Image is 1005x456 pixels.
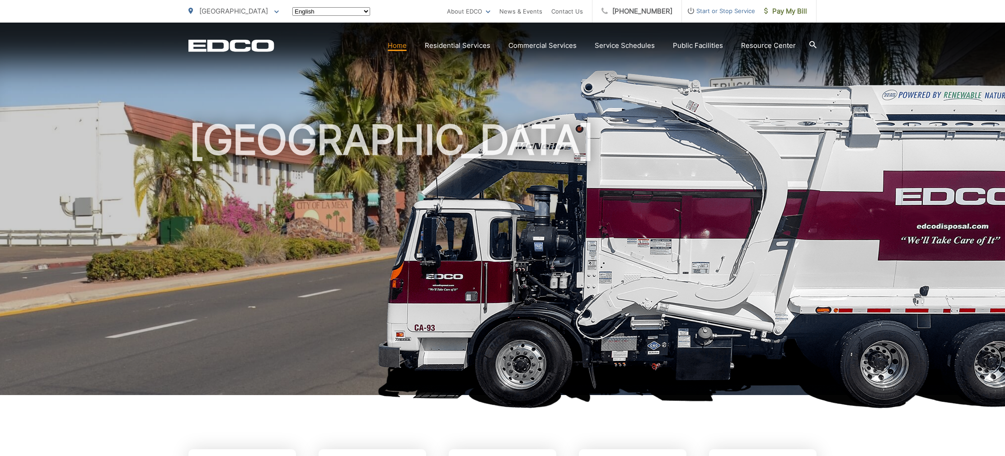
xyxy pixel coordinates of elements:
a: Home [388,40,407,51]
a: About EDCO [447,6,490,17]
a: Service Schedules [595,40,655,51]
span: [GEOGRAPHIC_DATA] [199,7,268,15]
select: Select a language [292,7,370,16]
span: Pay My Bill [764,6,807,17]
a: Public Facilities [673,40,723,51]
a: News & Events [499,6,542,17]
a: Resource Center [741,40,796,51]
a: Residential Services [425,40,490,51]
a: Contact Us [551,6,583,17]
a: Commercial Services [508,40,577,51]
h1: [GEOGRAPHIC_DATA] [188,117,817,403]
a: EDCD logo. Return to the homepage. [188,39,274,52]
